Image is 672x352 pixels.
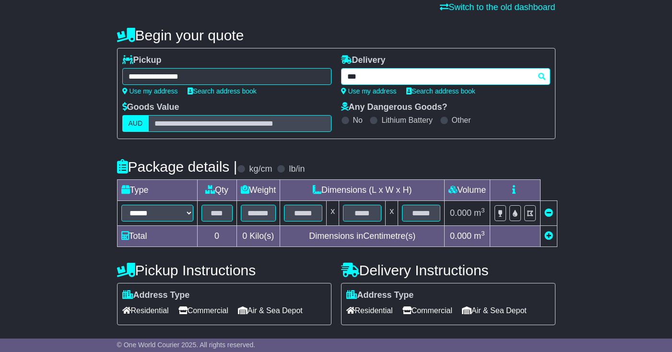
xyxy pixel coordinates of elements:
h4: Delivery Instructions [341,262,555,278]
td: x [327,201,339,226]
label: Goods Value [122,102,179,113]
span: 0 [242,231,247,241]
td: Dimensions in Centimetre(s) [280,226,445,247]
span: m [474,231,485,241]
label: Lithium Battery [381,116,433,125]
sup: 3 [481,207,485,214]
label: No [353,116,363,125]
a: Search address book [188,87,257,95]
label: Any Dangerous Goods? [341,102,448,113]
h4: Package details | [117,159,237,175]
td: Type [117,180,197,201]
td: x [386,201,398,226]
label: Address Type [346,290,414,301]
span: 0.000 [450,231,472,241]
span: Residential [346,303,393,318]
h4: Begin your quote [117,27,555,43]
a: Use my address [341,87,397,95]
label: kg/cm [249,164,272,175]
typeahead: Please provide city [341,68,550,85]
td: Dimensions (L x W x H) [280,180,445,201]
span: © One World Courier 2025. All rights reserved. [117,341,256,349]
span: Commercial [402,303,452,318]
td: Total [117,226,197,247]
span: Air & Sea Depot [238,303,303,318]
a: Use my address [122,87,178,95]
label: Delivery [341,55,386,66]
a: Remove this item [544,208,553,218]
td: Kilo(s) [236,226,280,247]
sup: 3 [481,230,485,237]
label: AUD [122,115,149,132]
span: Commercial [178,303,228,318]
label: Other [452,116,471,125]
h4: Pickup Instructions [117,262,331,278]
td: 0 [197,226,236,247]
span: m [474,208,485,218]
td: Weight [236,180,280,201]
label: Address Type [122,290,190,301]
span: 0.000 [450,208,472,218]
td: Volume [445,180,490,201]
span: Residential [122,303,169,318]
td: Qty [197,180,236,201]
a: Search address book [406,87,475,95]
label: lb/in [289,164,305,175]
label: Pickup [122,55,162,66]
a: Switch to the old dashboard [440,2,555,12]
span: Air & Sea Depot [462,303,527,318]
a: Add new item [544,231,553,241]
